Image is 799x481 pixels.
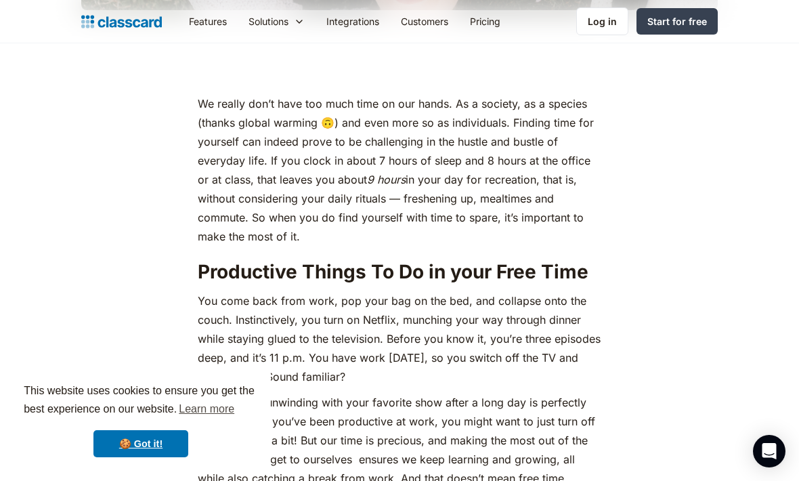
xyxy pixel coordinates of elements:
div: Start for free [647,14,707,28]
h2: Productive Things To Do in your Free Time [198,259,601,284]
span: This website uses cookies to ensure you get the best experience on our website. [24,383,258,419]
div: Solutions [249,14,288,28]
p: You come back from work, pop your bag on the bed, and collapse onto the couch. Instinctively, you... [198,291,601,386]
a: Log in [576,7,628,35]
p: We really don’t have too much time on our hands. As a society, as a species (thanks global warmin... [198,94,601,246]
a: Customers [390,6,459,37]
a: Start for free [636,8,718,35]
em: 9 hours [367,173,406,186]
a: Features [178,6,238,37]
a: dismiss cookie message [93,430,188,457]
a: home [81,12,162,31]
div: Open Intercom Messenger [753,435,785,467]
div: cookieconsent [11,370,271,470]
a: Pricing [459,6,511,37]
div: Log in [588,14,617,28]
div: Solutions [238,6,316,37]
a: Integrations [316,6,390,37]
a: learn more about cookies [177,399,236,419]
